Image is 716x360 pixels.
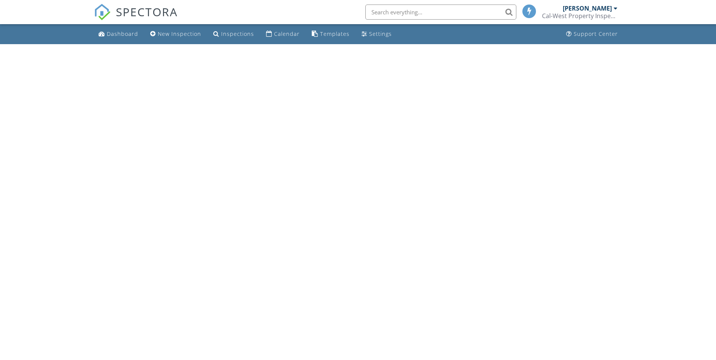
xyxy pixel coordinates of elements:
[116,4,178,20] span: SPECTORA
[95,27,141,41] a: Dashboard
[369,30,392,37] div: Settings
[107,30,138,37] div: Dashboard
[320,30,350,37] div: Templates
[94,4,111,20] img: The Best Home Inspection Software - Spectora
[263,27,303,41] a: Calendar
[574,30,618,37] div: Support Center
[158,30,201,37] div: New Inspection
[359,27,395,41] a: Settings
[147,27,204,41] a: New Inspection
[210,27,257,41] a: Inspections
[221,30,254,37] div: Inspections
[94,10,178,26] a: SPECTORA
[542,12,617,20] div: Cal-West Property Inspections
[309,27,353,41] a: Templates
[274,30,300,37] div: Calendar
[365,5,516,20] input: Search everything...
[563,5,612,12] div: [PERSON_NAME]
[563,27,621,41] a: Support Center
